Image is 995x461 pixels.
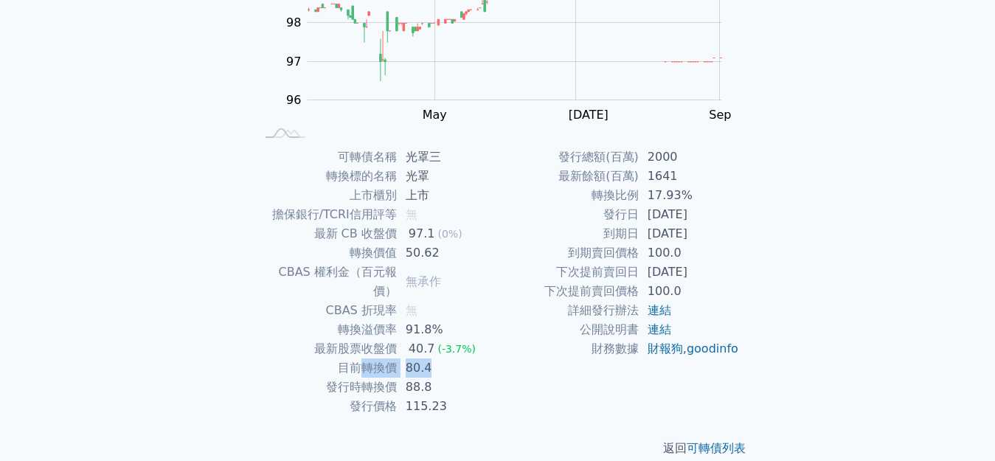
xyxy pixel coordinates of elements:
td: 88.8 [397,378,498,397]
span: 無 [406,303,417,317]
tspan: 98 [286,15,301,30]
td: 到期賣回價格 [498,243,639,263]
td: 100.0 [639,282,740,301]
td: 光罩三 [397,148,498,167]
td: , [639,339,740,358]
a: 可轉債列表 [687,441,746,455]
td: 17.93% [639,186,740,205]
td: CBAS 折現率 [256,301,397,320]
tspan: [DATE] [569,108,609,122]
div: 97.1 [406,224,438,243]
tspan: May [423,108,447,122]
td: 光罩 [397,167,498,186]
td: 到期日 [498,224,639,243]
td: 最新餘額(百萬) [498,167,639,186]
span: (-3.7%) [437,343,476,355]
td: 轉換溢價率 [256,320,397,339]
a: 連結 [648,322,671,336]
td: 發行總額(百萬) [498,148,639,167]
td: 轉換標的名稱 [256,167,397,186]
td: 財務數據 [498,339,639,358]
td: 91.8% [397,320,498,339]
span: (0%) [437,228,462,240]
td: 最新 CB 收盤價 [256,224,397,243]
td: 詳細發行辦法 [498,301,639,320]
td: 115.23 [397,397,498,416]
td: [DATE] [639,205,740,224]
p: 返回 [238,440,757,457]
td: [DATE] [639,224,740,243]
td: CBAS 權利金（百元報價） [256,263,397,301]
td: 擔保銀行/TCRI信用評等 [256,205,397,224]
td: 可轉債名稱 [256,148,397,167]
tspan: Sep [709,108,731,122]
span: 無 [406,207,417,221]
td: 上市 [397,186,498,205]
span: 無承作 [406,274,441,288]
div: 40.7 [406,339,438,358]
td: 發行時轉換價 [256,378,397,397]
td: 轉換價值 [256,243,397,263]
td: 下次提前賣回日 [498,263,639,282]
td: [DATE] [639,263,740,282]
tspan: 96 [286,93,301,107]
td: 100.0 [639,243,740,263]
a: 連結 [648,303,671,317]
a: goodinfo [687,342,738,356]
td: 發行日 [498,205,639,224]
td: 最新股票收盤價 [256,339,397,358]
td: 2000 [639,148,740,167]
td: 發行價格 [256,397,397,416]
td: 上市櫃別 [256,186,397,205]
a: 財報狗 [648,342,683,356]
td: 1641 [639,167,740,186]
tspan: 97 [286,55,301,69]
td: 50.62 [397,243,498,263]
td: 目前轉換價 [256,358,397,378]
td: 80.4 [397,358,498,378]
td: 轉換比例 [498,186,639,205]
td: 下次提前賣回價格 [498,282,639,301]
td: 公開說明書 [498,320,639,339]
